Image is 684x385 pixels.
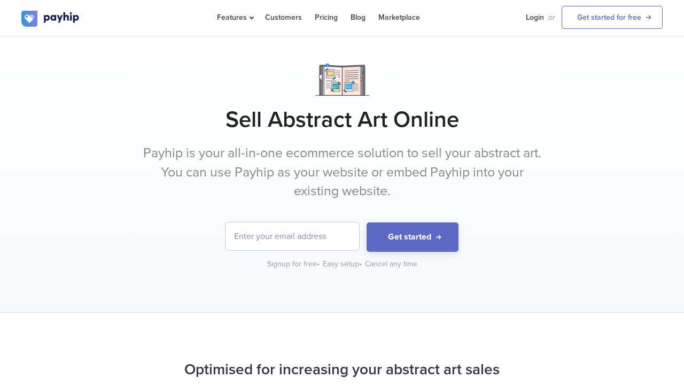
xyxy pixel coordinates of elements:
[323,259,363,269] div: Easy setup
[367,222,458,252] button: Get started
[21,356,663,384] h2: Optimised for increasing your abstract art sales
[317,259,320,268] span: •
[365,259,417,269] div: Cancel any time
[142,144,542,201] p: Payhip is your all-in-one ecommerce solution to sell your abstract art. You can use Payhip as you...
[21,11,80,27] img: logo.svg
[562,6,663,29] a: Get started for free
[359,259,362,268] span: •
[21,106,663,133] h1: Sell Abstract Art Online
[217,13,252,22] span: Features
[226,222,359,250] input: Enter your email address
[315,64,369,96] img: Notebook.png
[267,259,321,269] div: Signup for free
